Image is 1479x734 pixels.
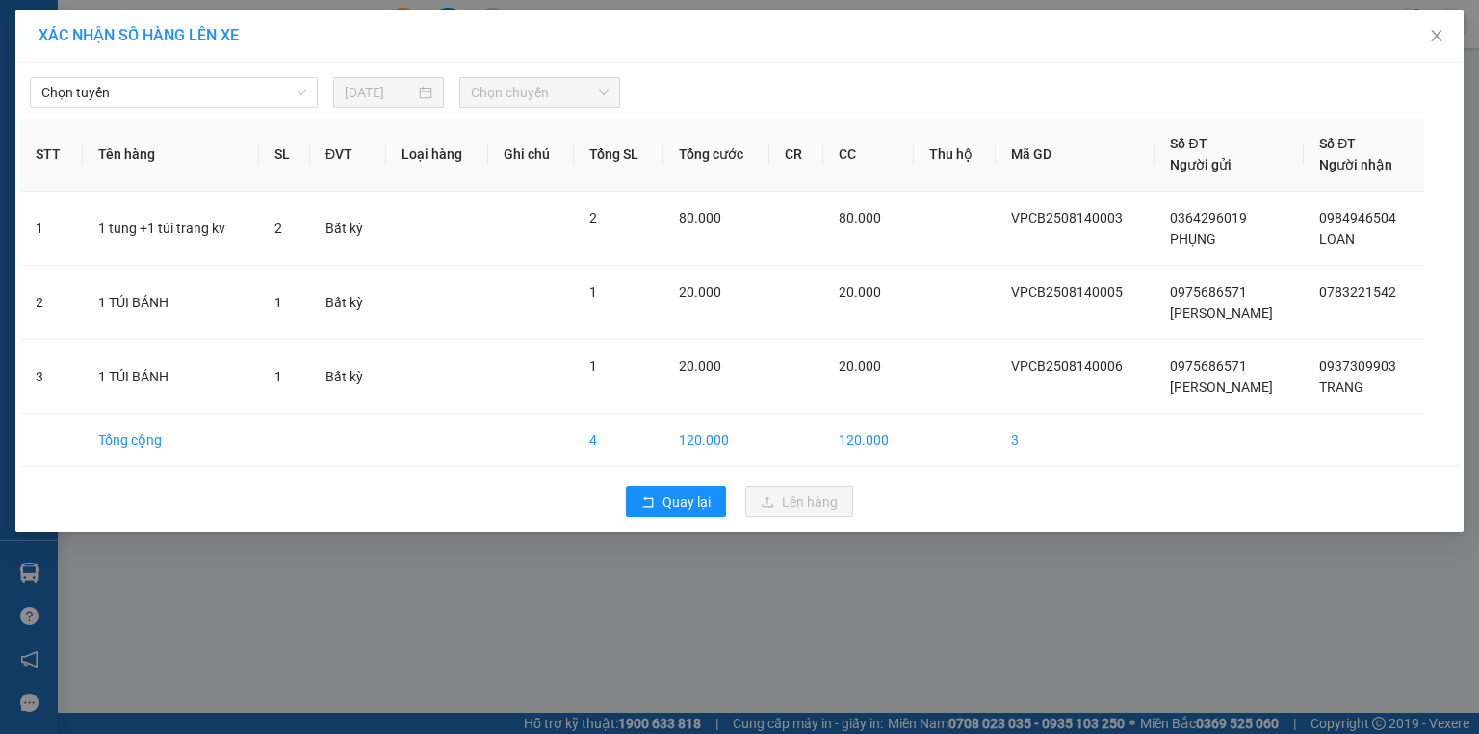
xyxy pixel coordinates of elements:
[641,495,655,511] span: rollback
[310,340,386,414] td: Bất kỳ
[1319,136,1356,151] span: Số ĐT
[274,221,282,236] span: 2
[1170,380,1273,395] span: [PERSON_NAME]
[1170,157,1232,172] span: Người gửi
[345,82,415,103] input: 13/08/2025
[839,210,881,225] span: 80.000
[1319,157,1392,172] span: Người nhận
[996,118,1155,192] th: Mã GD
[823,414,914,467] td: 120.000
[16,16,170,39] div: VP Cái Bè
[1319,380,1363,395] span: TRANG
[839,358,881,374] span: 20.000
[83,414,259,467] td: Tổng cộng
[1319,231,1355,247] span: LOAN
[184,63,379,86] div: TRANG
[41,78,306,107] span: Chọn tuyến
[20,340,83,414] td: 3
[663,118,769,192] th: Tổng cước
[1410,10,1464,64] button: Close
[181,129,226,149] span: Chưa :
[1011,210,1123,225] span: VPCB2508140003
[1170,284,1247,300] span: 0975686571
[914,118,997,192] th: Thu hộ
[184,18,230,39] span: Nhận:
[823,118,914,192] th: CC
[626,486,726,517] button: rollbackQuay lại
[589,358,597,374] span: 1
[386,118,488,192] th: Loại hàng
[83,118,259,192] th: Tên hàng
[16,63,170,90] div: 0975686571
[83,340,259,414] td: 1 TÚI BÁNH
[39,26,239,44] span: XÁC NHẬN SỐ HÀNG LÊN XE
[184,16,379,63] div: VP [GEOGRAPHIC_DATA]
[679,358,721,374] span: 20.000
[16,39,170,63] div: [PERSON_NAME]
[488,118,574,192] th: Ghi chú
[1011,284,1123,300] span: VPCB2508140005
[1170,210,1247,225] span: 0364296019
[310,192,386,266] td: Bất kỳ
[1319,284,1396,300] span: 0783221542
[1170,358,1247,374] span: 0975686571
[1319,358,1396,374] span: 0937309903
[1429,28,1444,43] span: close
[589,210,597,225] span: 2
[20,118,83,192] th: STT
[574,118,663,192] th: Tổng SL
[274,369,282,384] span: 1
[662,491,711,512] span: Quay lại
[310,118,386,192] th: ĐVT
[83,266,259,340] td: 1 TÚI BÁNH
[16,18,46,39] span: Gửi:
[663,414,769,467] td: 120.000
[574,414,663,467] td: 4
[1319,210,1396,225] span: 0984946504
[1011,358,1123,374] span: VPCB2508140006
[1170,136,1207,151] span: Số ĐT
[310,266,386,340] td: Bất kỳ
[20,192,83,266] td: 1
[839,284,881,300] span: 20.000
[745,486,853,517] button: uploadLên hàng
[471,78,610,107] span: Chọn chuyến
[181,124,381,151] div: 20.000
[184,86,379,113] div: 0937309903
[1170,305,1273,321] span: [PERSON_NAME]
[83,192,259,266] td: 1 tung +1 túi trang kv
[274,295,282,310] span: 1
[996,414,1155,467] td: 3
[679,210,721,225] span: 80.000
[1170,231,1216,247] span: PHỤNG
[679,284,721,300] span: 20.000
[20,266,83,340] td: 2
[769,118,823,192] th: CR
[589,284,597,300] span: 1
[259,118,311,192] th: SL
